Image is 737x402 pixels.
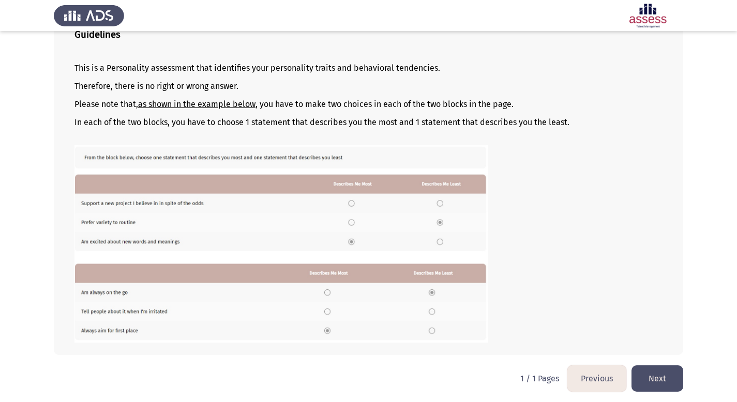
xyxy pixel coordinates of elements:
img: QURTIE9DTSBFTi5qcGcxNzI1OTc1Njg2NDU5.jpg [74,145,488,342]
u: as shown in the example below [138,99,255,109]
p: Please note that, , you have to make two choices in each of the two blocks in the page. [74,99,663,109]
p: In each of the two blocks, you have to choose 1 statement that describes you the most and 1 state... [74,117,663,127]
p: Therefore, there is no right or wrong answer. [74,81,663,91]
p: 1 / 1 Pages [520,374,559,383]
img: Assess Talent Management logo [54,1,124,30]
p: This is a Personality assessment that identifies your personality traits and behavioral tendencies. [74,63,663,73]
b: Guidelines [74,29,121,40]
button: load next page [631,365,683,392]
button: load previous page [567,365,626,392]
img: Assessment logo of Development Assessment R1 (EN/AR) [613,1,683,30]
